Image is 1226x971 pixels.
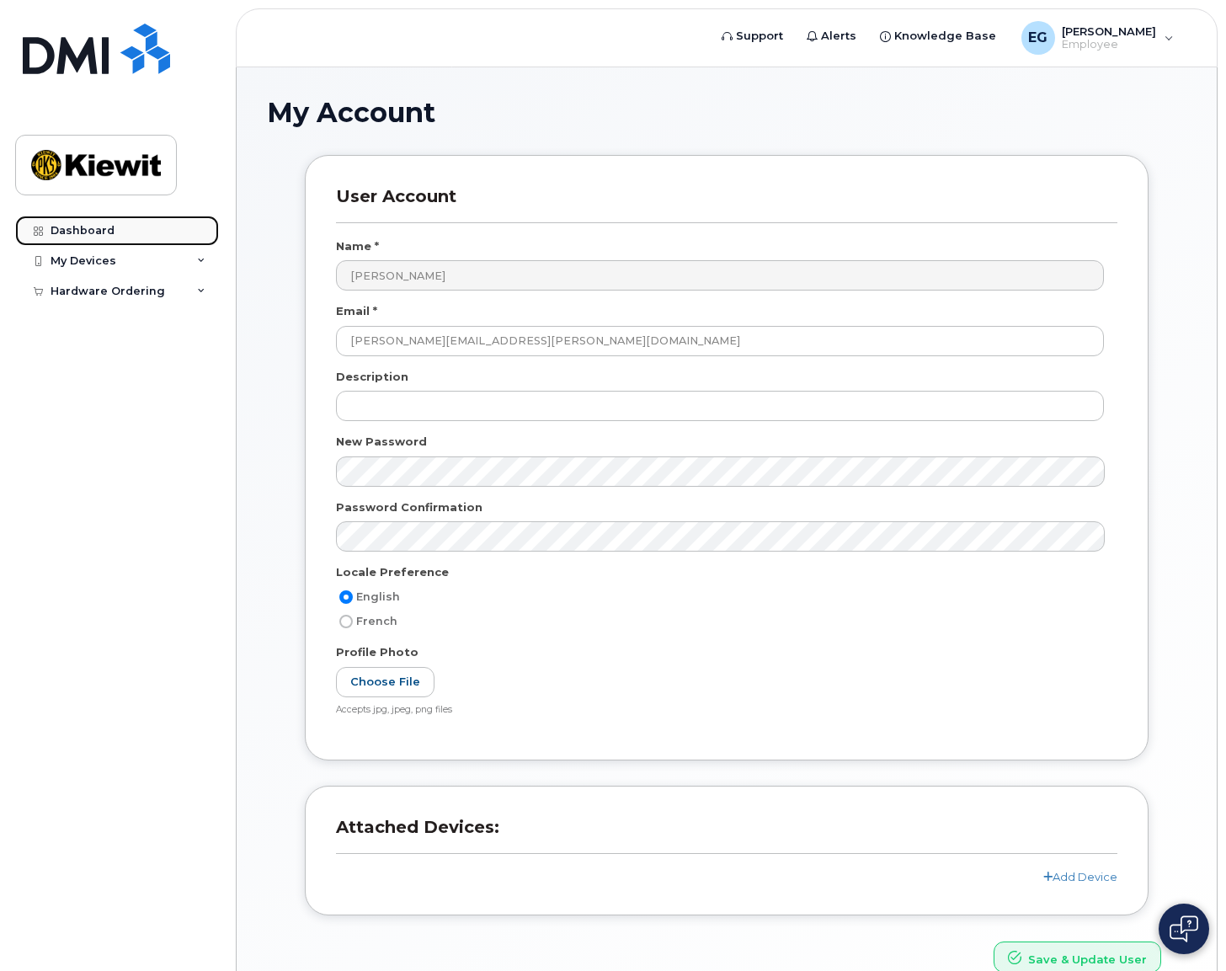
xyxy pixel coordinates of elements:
label: Locale Preference [336,564,449,580]
span: English [356,590,400,603]
img: Open chat [1170,915,1198,942]
input: English [339,590,353,604]
label: Description [336,369,408,385]
a: Add Device [1043,870,1117,883]
span: French [356,615,397,627]
div: Accepts jpg, jpeg, png files [336,704,1104,717]
h3: User Account [336,186,1117,222]
h1: My Account [267,98,1186,127]
input: French [339,615,353,628]
label: New Password [336,434,427,450]
label: Password Confirmation [336,499,482,515]
label: Name * [336,238,379,254]
label: Choose File [336,667,434,698]
label: Email * [336,303,377,319]
h3: Attached Devices: [336,817,1117,853]
label: Profile Photo [336,644,418,660]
